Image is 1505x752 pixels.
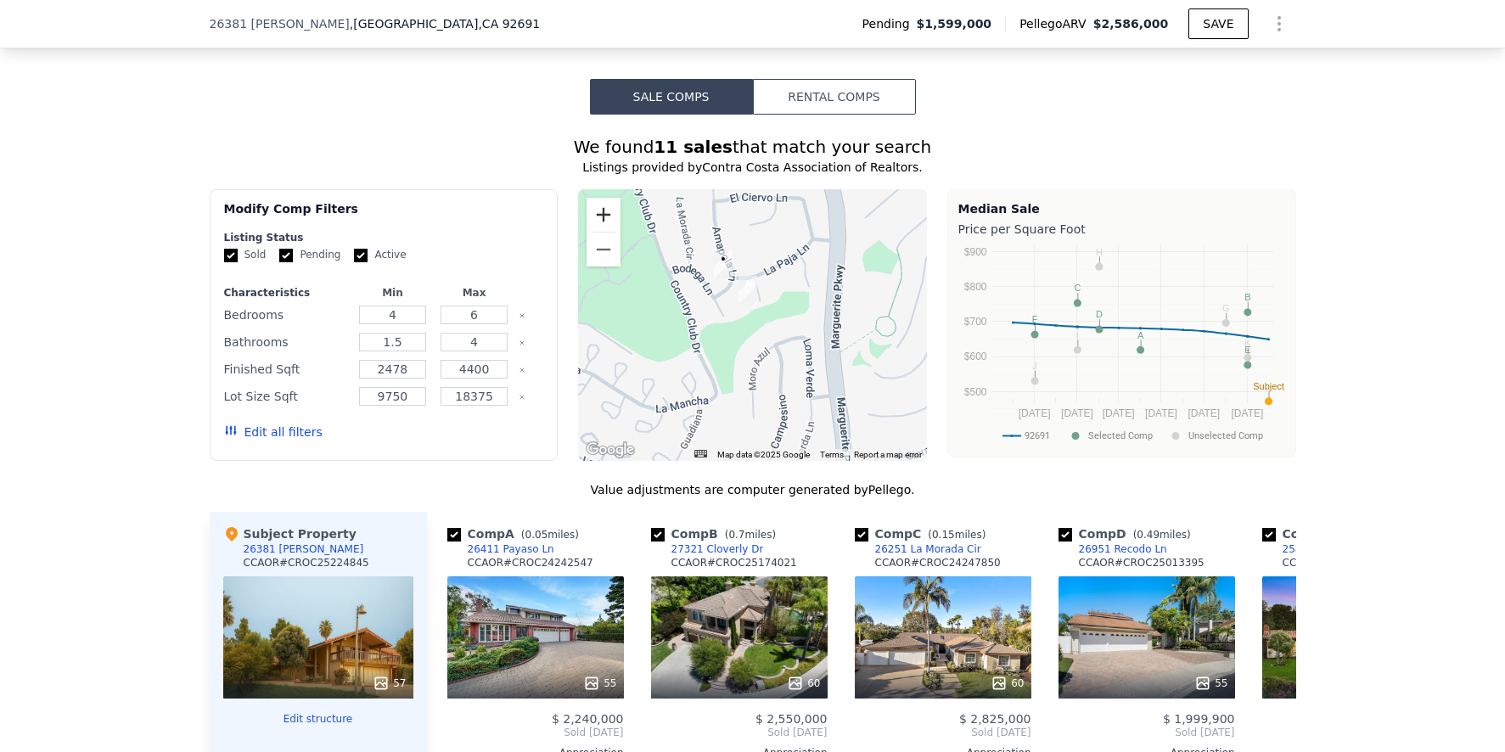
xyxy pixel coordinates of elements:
[1079,542,1167,556] div: 26951 Recodo Ln
[1188,407,1220,419] text: [DATE]
[1088,430,1153,441] text: Selected Comp
[651,542,764,556] a: 27321 Cloverly Dr
[1244,338,1251,348] text: K
[717,450,810,459] span: Map data ©2025 Google
[1095,309,1102,319] text: D
[917,15,992,32] span: $1,599,000
[224,384,349,408] div: Lot Size Sqft
[223,712,413,726] button: Edit structure
[854,450,922,459] a: Report a map error
[1059,542,1167,556] a: 26951 Recodo Ln
[224,231,544,244] div: Listing Status
[350,15,540,32] span: , [GEOGRAPHIC_DATA]
[1262,525,1400,542] div: Comp E
[210,481,1296,498] div: Value adjustments are computer generated by Pellego .
[355,286,430,300] div: Min
[447,525,586,542] div: Comp A
[468,542,554,556] div: 26411 Payaso Ln
[244,542,364,556] div: 26381 [PERSON_NAME]
[583,675,616,692] div: 55
[1032,361,1037,371] text: J
[738,276,757,305] div: 26411 Payaso Ln
[1253,381,1284,391] text: Subject
[714,250,733,279] div: 26381 Amapola Ln
[354,248,406,262] label: Active
[279,249,293,262] input: Pending
[210,159,1296,176] div: Listings provided by Contra Costa Association of Realtors .
[1126,529,1198,541] span: ( miles)
[224,303,349,327] div: Bedrooms
[1262,726,1439,739] span: Sold [DATE]
[820,450,844,459] a: Terms (opens in new tab)
[354,249,368,262] input: Active
[582,439,638,461] a: Open this area in Google Maps (opens a new window)
[1102,407,1134,419] text: [DATE]
[1231,407,1263,419] text: [DATE]
[224,200,544,231] div: Modify Comp Filters
[921,529,992,541] span: ( miles)
[1244,292,1250,302] text: B
[210,135,1296,159] div: We found that match your search
[514,529,586,541] span: ( miles)
[1018,407,1050,419] text: [DATE]
[1059,525,1198,542] div: Comp D
[1137,529,1160,541] span: 0.49
[862,15,917,32] span: Pending
[224,249,238,262] input: Sold
[279,248,340,262] label: Pending
[651,726,828,739] span: Sold [DATE]
[447,542,554,556] a: 26411 Payaso Ln
[224,330,349,354] div: Bathrooms
[1093,17,1169,31] span: $2,586,000
[958,200,1285,217] div: Median Sale
[519,340,525,346] button: Clear
[959,712,1031,726] span: $ 2,825,000
[373,675,406,692] div: 57
[1283,542,1403,556] div: 25811 [PERSON_NAME]
[963,246,986,258] text: $900
[519,394,525,401] button: Clear
[855,542,981,556] a: 26251 La Morada Cir
[728,529,744,541] span: 0.7
[755,712,828,726] span: $ 2,550,000
[519,367,525,373] button: Clear
[1059,726,1235,739] span: Sold [DATE]
[1075,330,1078,340] text: I
[552,712,624,726] span: $ 2,240,000
[1283,556,1408,570] div: CCAOR # CROC25101759
[224,248,267,262] label: Sold
[963,351,986,362] text: $600
[963,316,986,328] text: $700
[1025,430,1050,441] text: 92691
[932,529,955,541] span: 0.15
[753,79,916,115] button: Rental Comps
[224,286,349,300] div: Characteristics
[1019,15,1093,32] span: Pellego ARV
[1145,407,1177,419] text: [DATE]
[991,675,1024,692] div: 60
[1061,407,1093,419] text: [DATE]
[519,312,525,319] button: Clear
[875,556,1001,570] div: CCAOR # CROC24247850
[468,556,593,570] div: CCAOR # CROC24242547
[1188,8,1248,39] button: SAVE
[787,675,820,692] div: 60
[1244,345,1250,355] text: E
[963,281,986,293] text: $800
[590,79,753,115] button: Sale Comps
[855,525,993,542] div: Comp C
[1262,542,1403,556] a: 25811 [PERSON_NAME]
[958,241,1285,453] svg: A chart.
[671,556,797,570] div: CCAOR # CROC25174021
[244,556,369,570] div: CCAOR # CROC25224845
[224,357,349,381] div: Finished Sqft
[963,386,986,398] text: $500
[1188,430,1263,441] text: Unselected Comp
[1074,283,1081,293] text: C
[1095,247,1102,257] text: H
[1163,712,1235,726] span: $ 1,999,900
[1031,314,1037,324] text: F
[525,529,548,541] span: 0.05
[1137,330,1143,340] text: A
[223,525,357,542] div: Subject Property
